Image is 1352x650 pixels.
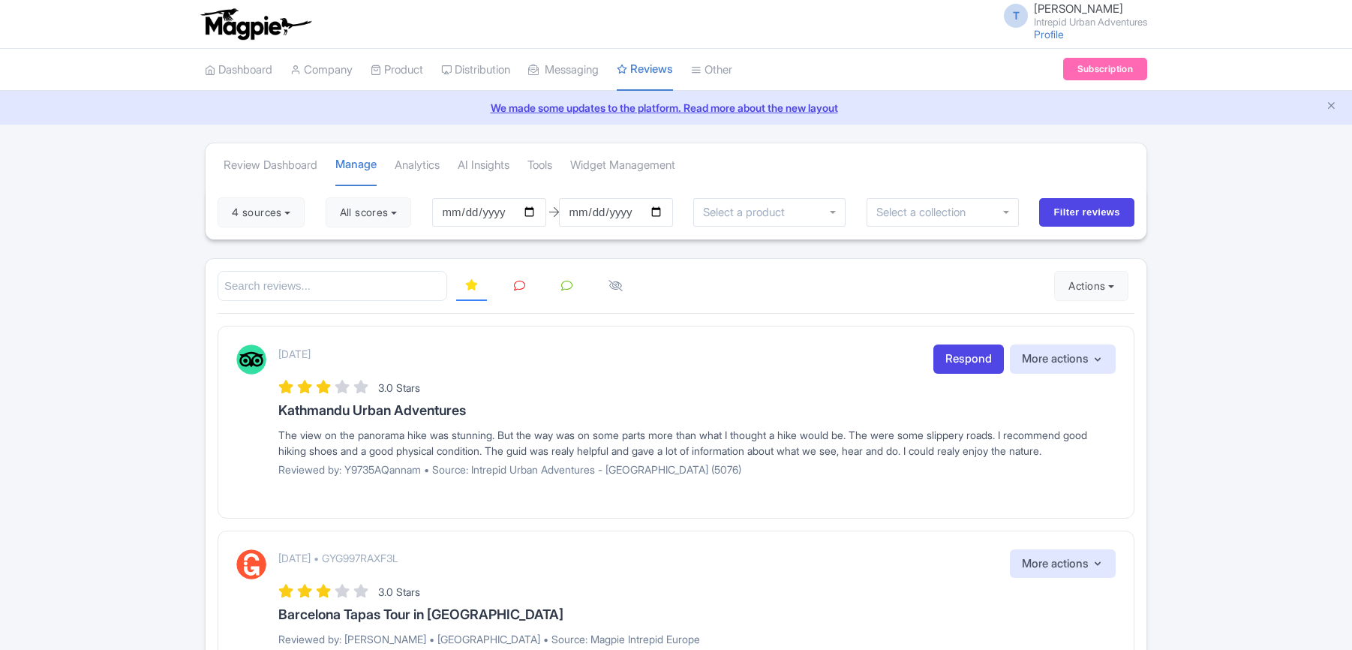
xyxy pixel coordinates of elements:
div: The view on the panorama hike was stunning. But the way was on some parts more than what I though... [278,427,1116,459]
a: Respond [933,345,1004,374]
a: Other [691,50,732,91]
p: [DATE] [278,346,311,362]
a: Review Dashboard [224,145,317,186]
h3: Kathmandu Urban Adventures [278,403,1116,418]
a: Manage [335,144,377,187]
input: Select a collection [876,206,976,219]
a: Tools [527,145,552,186]
a: AI Insights [458,145,509,186]
p: Reviewed by: [PERSON_NAME] • [GEOGRAPHIC_DATA] • Source: Magpie Intrepid Europe [278,631,1116,647]
span: [PERSON_NAME] [1034,2,1123,16]
a: Widget Management [570,145,675,186]
button: More actions [1010,345,1116,374]
p: Reviewed by: Y9735AQannam • Source: Intrepid Urban Adventures - [GEOGRAPHIC_DATA] (5076) [278,462,1116,477]
a: Reviews [617,49,673,92]
a: T [PERSON_NAME] Intrepid Urban Adventures [995,3,1147,27]
a: We made some updates to the platform. Read more about the new layout [9,100,1343,116]
img: logo-ab69f6fb50320c5b225c76a69d11143b.png [197,8,314,41]
small: Intrepid Urban Adventures [1034,17,1147,27]
img: GetYourGuide Logo [236,549,266,579]
button: Actions [1054,271,1128,301]
img: Tripadvisor Logo [236,345,266,375]
a: Company [290,50,353,91]
button: All scores [326,197,412,227]
button: Close announcement [1326,98,1337,116]
button: More actions [1010,549,1116,579]
button: 4 sources [218,197,305,227]
a: Product [371,50,423,91]
a: Subscription [1063,58,1147,80]
input: Search reviews... [218,271,447,302]
a: Messaging [528,50,599,91]
p: [DATE] • GYG997RAXF3L [278,550,398,566]
input: Filter reviews [1039,198,1134,227]
span: 3.0 Stars [378,381,420,394]
h3: Barcelona Tapas Tour in [GEOGRAPHIC_DATA] [278,607,1116,622]
a: Profile [1034,28,1064,41]
a: Analytics [395,145,440,186]
a: Distribution [441,50,510,91]
input: Select a product [703,206,793,219]
span: T [1004,4,1028,28]
span: 3.0 Stars [378,585,420,598]
a: Dashboard [205,50,272,91]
